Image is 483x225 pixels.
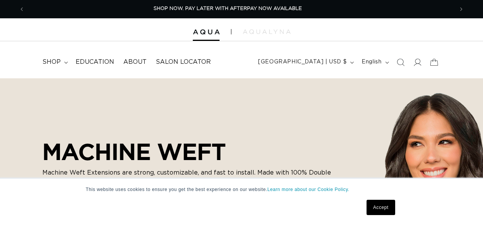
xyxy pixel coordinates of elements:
summary: shop [38,53,71,71]
h2: MACHINE WEFT [42,138,333,165]
img: aqualyna.com [243,29,291,34]
span: shop [42,58,61,66]
img: Aqua Hair Extensions [193,29,220,35]
a: Accept [367,200,395,215]
p: This website uses cookies to ensure you get the best experience on our website. [86,186,397,193]
button: Next announcement [453,2,470,16]
a: About [119,53,151,71]
summary: Search [392,54,409,71]
button: [GEOGRAPHIC_DATA] | USD $ [254,55,357,70]
span: Salon Locator [156,58,211,66]
span: [GEOGRAPHIC_DATA] | USD $ [258,58,347,66]
button: Previous announcement [13,2,30,16]
a: Education [71,53,119,71]
a: Learn more about our Cookie Policy. [267,187,349,192]
span: SHOP NOW. PAY LATER WITH AFTERPAY NOW AVAILABLE [153,6,302,11]
a: Salon Locator [151,53,215,71]
span: English [362,58,381,66]
p: Machine Weft Extensions are strong, customizable, and fast to install. Made with 100% Double Draw... [42,168,333,186]
span: About [123,58,147,66]
span: Education [76,58,114,66]
button: English [357,55,392,70]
